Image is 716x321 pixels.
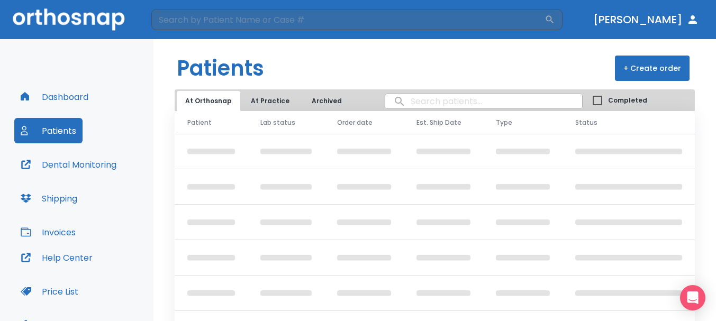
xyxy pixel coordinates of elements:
[14,118,83,143] button: Patients
[615,56,690,81] button: + Create order
[385,91,582,112] input: search
[589,10,703,29] button: [PERSON_NAME]
[14,279,85,304] button: Price List
[187,118,212,127] span: Patient
[337,118,373,127] span: Order date
[14,186,84,211] button: Shipping
[575,118,597,127] span: Status
[151,9,545,30] input: Search by Patient Name or Case #
[13,8,125,30] img: Orthosnap
[300,91,353,111] button: Archived
[14,152,123,177] button: Dental Monitoring
[680,285,705,310] div: Open Intercom Messenger
[496,118,512,127] span: Type
[260,118,295,127] span: Lab status
[177,91,355,111] div: tabs
[177,52,264,84] h1: Patients
[14,245,99,270] button: Help Center
[14,219,82,245] button: Invoices
[416,118,461,127] span: Est. Ship Date
[242,91,298,111] button: At Practice
[14,84,95,109] button: Dashboard
[177,91,240,111] button: At Orthosnap
[608,96,647,105] span: Completed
